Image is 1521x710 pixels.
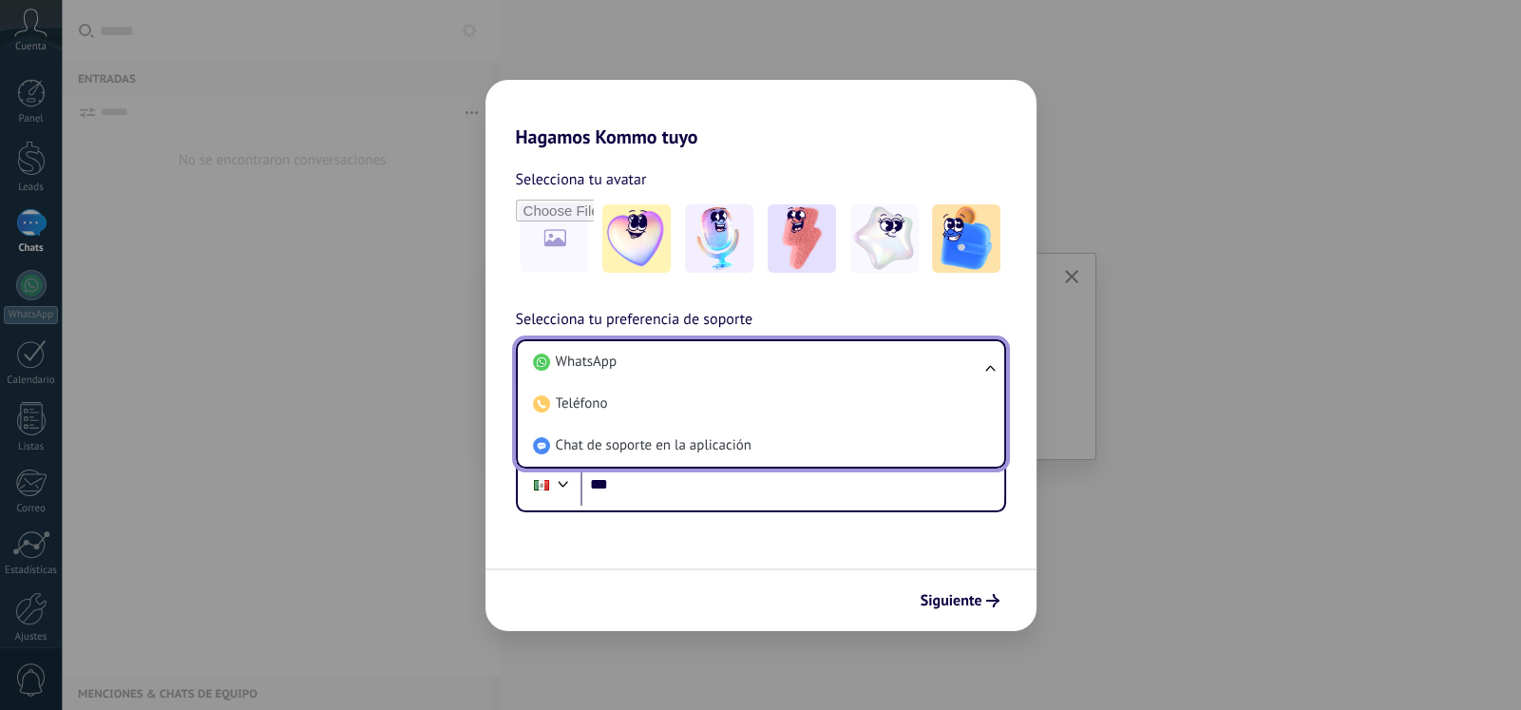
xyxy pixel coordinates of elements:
span: Chat de soporte en la aplicación [556,436,751,455]
img: -5.jpeg [932,204,1000,273]
button: Siguiente [912,585,1008,617]
img: -3.jpeg [768,204,836,273]
img: -2.jpeg [685,204,753,273]
img: -1.jpeg [602,204,671,273]
div: Mexico: + 52 [523,465,560,505]
h2: Hagamos Kommo tuyo [485,80,1036,148]
span: Teléfono [556,394,608,413]
span: Selecciona tu avatar [516,167,647,192]
img: -4.jpeg [850,204,919,273]
span: Siguiente [921,594,982,607]
span: Selecciona tu preferencia de soporte [516,308,753,333]
span: WhatsApp [556,353,617,372]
